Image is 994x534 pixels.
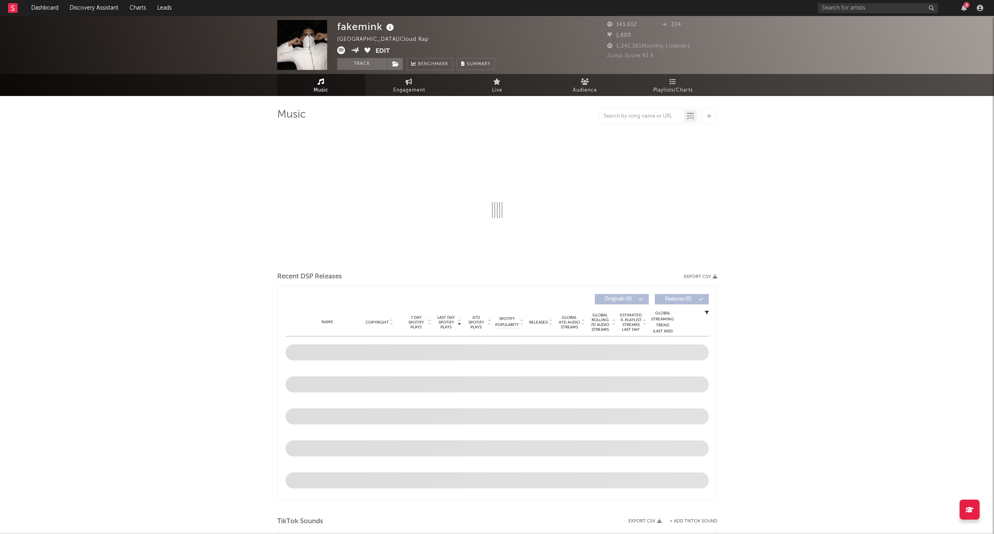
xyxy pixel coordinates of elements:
[529,320,548,325] span: Released
[436,315,457,330] span: Last Day Spotify Plays
[495,316,519,328] span: Spotify Popularity
[573,86,597,95] span: Audience
[453,74,541,96] a: Live
[418,60,448,69] span: Benchmark
[277,272,342,282] span: Recent DSP Releases
[662,519,717,524] button: + Add TikTok Sound
[365,74,453,96] a: Engagement
[541,74,629,96] a: Audience
[393,86,425,95] span: Engagement
[662,22,681,27] span: 224
[457,58,495,70] button: Summary
[558,315,580,330] span: Global ATD Audio Streams
[600,297,637,302] span: Originals ( 0 )
[670,519,717,524] button: + Add TikTok Sound
[314,86,328,95] span: Music
[600,113,684,120] input: Search by song name or URL
[818,3,938,13] input: Search for artists
[467,62,490,66] span: Summary
[595,294,649,304] button: Originals(0)
[466,315,487,330] span: ATD Spotify Plays
[337,58,387,70] button: Track
[607,33,631,38] span: 1,800
[406,315,427,330] span: 7 Day Spotify Plays
[660,297,697,302] span: Features ( 0 )
[366,320,389,325] span: Copyright
[407,58,453,70] a: Benchmark
[337,35,438,44] div: [GEOGRAPHIC_DATA] | Cloud Rap
[629,74,717,96] a: Playlists/Charts
[684,274,717,279] button: Export CSV
[607,44,690,49] span: 1,341,361 Monthly Listeners
[607,22,637,27] span: 141,612
[964,2,970,8] div: 6
[376,46,390,56] button: Edit
[607,53,654,58] span: Jump Score: 91.6
[277,74,365,96] a: Music
[651,310,675,334] div: Global Streaming Trend (Last 60D)
[620,313,642,332] span: Estimated % Playlist Streams Last Day
[961,5,967,11] button: 6
[337,20,396,33] div: fakemink
[492,86,502,95] span: Live
[589,313,611,332] span: Global Rolling 7D Audio Streams
[277,517,323,526] span: TikTok Sounds
[628,519,662,524] button: Export CSV
[302,319,354,325] div: Name
[653,86,693,95] span: Playlists/Charts
[655,294,709,304] button: Features(0)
